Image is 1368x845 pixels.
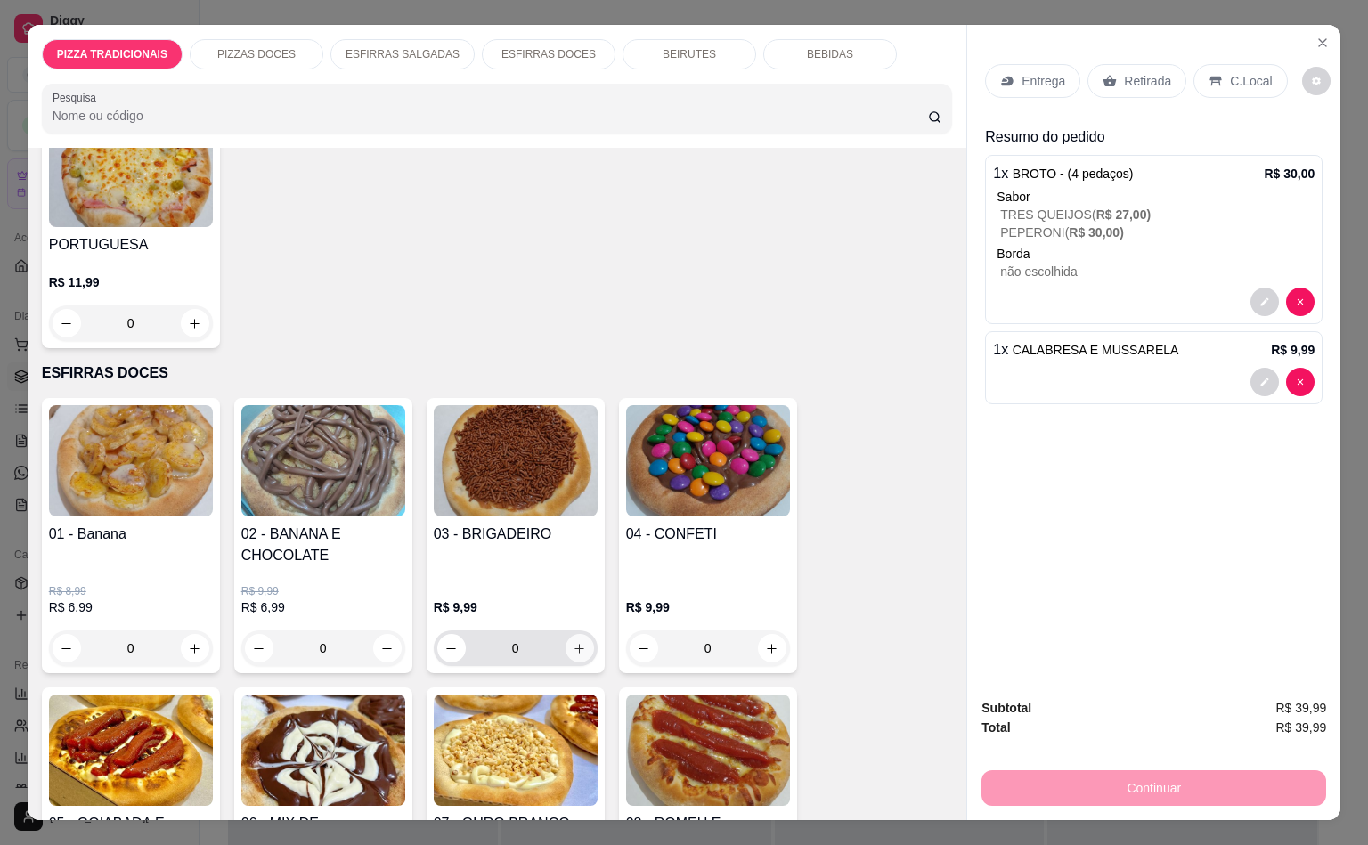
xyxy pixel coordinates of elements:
span: R$ 39,99 [1275,698,1326,718]
p: R$ 9,99 [1271,341,1315,359]
p: PEPERONI ( [1000,223,1315,241]
h4: 04 - CONFETI [626,524,790,545]
p: BEIRUTES [663,47,716,61]
h4: 02 - BANANA E CHOCOLATE [241,524,405,566]
p: R$ 9,99 [241,584,405,598]
p: Borda [997,245,1315,263]
img: product-image [434,405,598,516]
button: decrease-product-quantity [1286,368,1315,396]
p: 1 x [993,339,1178,361]
p: TRES QUEIJOS ( [1000,206,1315,223]
p: ESFIRRAS DOCES [42,362,953,384]
div: Sabor [997,188,1315,206]
button: Close [1308,28,1337,57]
p: não escolhida [1000,263,1315,280]
span: R$ 39,99 [1275,718,1326,737]
input: Pesquisa [53,107,928,125]
img: product-image [626,695,790,806]
button: decrease-product-quantity [1250,368,1279,396]
span: R$ 27,00 ) [1096,207,1152,222]
p: R$ 11,99 [49,273,213,291]
span: CALABRESA E MUSSARELA [1013,343,1179,357]
h4: 01 - Banana [49,524,213,545]
h4: 03 - BRIGADEIRO [434,524,598,545]
button: decrease-product-quantity [53,634,81,662]
p: R$ 30,00 [1264,165,1315,183]
button: decrease-product-quantity [630,634,658,662]
strong: Subtotal [981,701,1031,715]
p: BEBIDAS [807,47,853,61]
h4: 07 - OURO BRANCO [434,813,598,834]
p: R$ 9,99 [626,598,790,616]
button: increase-product-quantity [566,634,594,662]
span: R$ 30,00 ) [1069,225,1124,240]
h4: PORTUGUESA [49,234,213,256]
img: product-image [434,695,598,806]
p: 1 x [993,163,1133,184]
img: product-image [49,695,213,806]
p: C.Local [1230,72,1272,90]
button: increase-product-quantity [758,634,786,662]
img: product-image [241,405,405,516]
p: R$ 6,99 [241,598,405,616]
img: product-image [626,405,790,516]
button: decrease-product-quantity [437,634,466,662]
p: ESFIRRAS DOCES [501,47,596,61]
p: ESFIRRAS SALGADAS [346,47,460,61]
button: decrease-product-quantity [1286,288,1315,316]
span: BROTO - (4 pedaços) [1013,167,1134,181]
img: product-image [49,405,213,516]
img: product-image [241,695,405,806]
button: increase-product-quantity [181,634,209,662]
p: PIZZA TRADICIONAIS [57,47,167,61]
p: R$ 8,99 [49,584,213,598]
img: product-image [49,116,213,227]
p: Resumo do pedido [985,126,1323,148]
button: increase-product-quantity [373,634,402,662]
button: increase-product-quantity [181,309,209,337]
strong: Total [981,720,1010,735]
button: decrease-product-quantity [245,634,273,662]
p: R$ 9,99 [434,598,598,616]
p: PIZZAS DOCES [217,47,296,61]
p: Entrega [1022,72,1065,90]
label: Pesquisa [53,90,102,105]
p: R$ 6,99 [49,598,213,616]
button: decrease-product-quantity [1250,288,1279,316]
p: Retirada [1124,72,1171,90]
button: decrease-product-quantity [53,309,81,337]
button: decrease-product-quantity [1302,67,1331,95]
